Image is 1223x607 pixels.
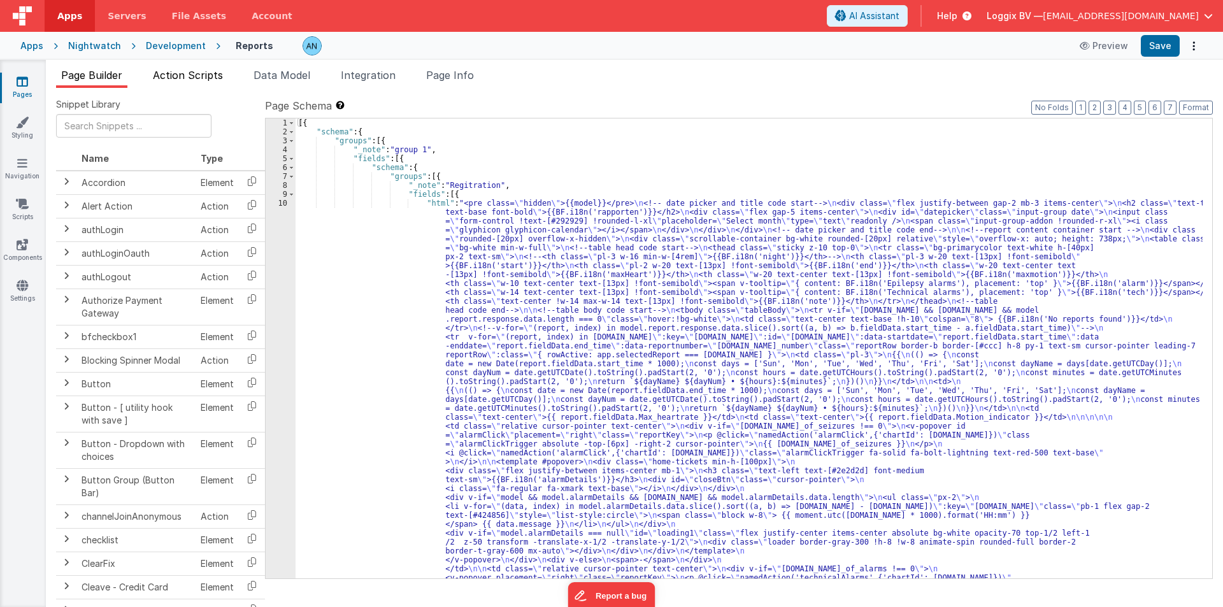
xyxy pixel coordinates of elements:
div: 8 [266,181,296,190]
div: Development [146,39,206,52]
td: Alert Action [76,194,196,218]
td: checklist [76,528,196,552]
td: Blocking Spinner Modal [76,348,196,372]
td: authLogout [76,265,196,289]
button: 3 [1103,101,1116,115]
td: Element [196,575,239,599]
div: 5 [266,154,296,163]
td: Action [196,348,239,372]
td: Element [196,432,239,468]
td: Action [196,241,239,265]
div: 1 [266,118,296,127]
div: Apps [20,39,43,52]
span: Action Scripts [153,69,223,82]
span: Page Builder [61,69,122,82]
div: 2 [266,127,296,136]
td: Action [196,265,239,289]
h4: Reports [236,41,273,50]
button: Save [1141,35,1180,57]
button: AI Assistant [827,5,908,27]
span: Loggix BV — [987,10,1043,22]
button: 7 [1164,101,1177,115]
button: No Folds [1031,101,1073,115]
td: authLoginOauth [76,241,196,265]
td: bfcheckbox1 [76,325,196,348]
span: Type [201,153,223,164]
td: Accordion [76,171,196,195]
td: Element [196,372,239,396]
div: Nightwatch [68,39,121,52]
div: 7 [266,172,296,181]
button: 4 [1119,101,1131,115]
button: 5 [1134,101,1146,115]
button: Format [1179,101,1213,115]
div: 4 [266,145,296,154]
button: Preview [1072,36,1136,56]
span: Apps [57,10,82,22]
input: Search Snippets ... [56,114,211,138]
td: Element [196,528,239,552]
td: Button [76,372,196,396]
img: f1d78738b441ccf0e1fcb79415a71bae [303,37,321,55]
td: Authorize Payment Gateway [76,289,196,325]
div: 3 [266,136,296,145]
button: 1 [1075,101,1086,115]
div: 6 [266,163,296,172]
span: AI Assistant [849,10,899,22]
td: Element [196,468,239,504]
button: Options [1185,37,1203,55]
td: authLogin [76,218,196,241]
td: Button - [ utility hook with save ] [76,396,196,432]
td: Element [196,552,239,575]
span: Servers [108,10,146,22]
td: Element [196,325,239,348]
td: channelJoinAnonymous [76,504,196,528]
td: Button - Dropdown with choices [76,432,196,468]
span: Name [82,153,109,164]
span: Page Info [426,69,474,82]
td: Action [196,504,239,528]
div: 9 [266,190,296,199]
button: 2 [1089,101,1101,115]
td: ClearFix [76,552,196,575]
span: Snippet Library [56,98,120,111]
td: Cleave - Credit Card [76,575,196,599]
td: Element [196,171,239,195]
button: Loggix BV — [EMAIL_ADDRESS][DOMAIN_NAME] [987,10,1213,22]
span: Help [937,10,957,22]
span: Integration [341,69,396,82]
td: Button Group (Button Bar) [76,468,196,504]
span: Page Schema [265,98,332,113]
td: Element [196,289,239,325]
td: Action [196,194,239,218]
span: File Assets [172,10,227,22]
td: Element [196,396,239,432]
td: Action [196,218,239,241]
span: [EMAIL_ADDRESS][DOMAIN_NAME] [1043,10,1199,22]
span: Data Model [254,69,310,82]
button: 6 [1148,101,1161,115]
